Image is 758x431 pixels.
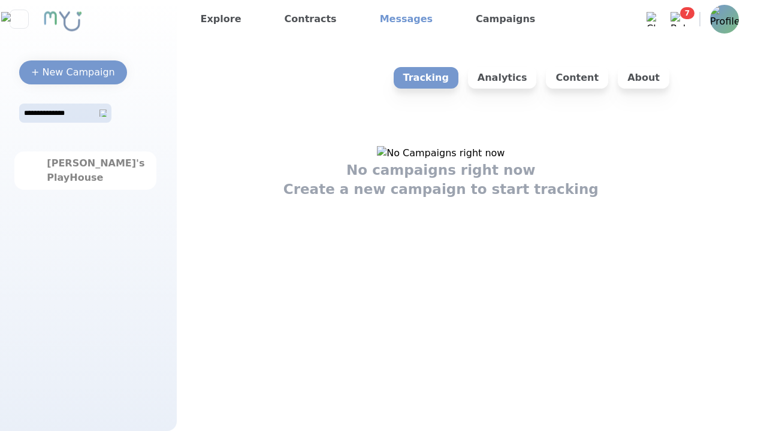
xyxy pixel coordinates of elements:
[377,146,505,160] img: No Campaigns right now
[618,67,669,89] p: About
[546,67,608,89] p: Content
[196,10,246,29] a: Explore
[283,180,599,199] h1: Create a new campaign to start tracking
[647,12,661,26] img: Chat
[375,10,437,29] a: Messages
[280,10,342,29] a: Contracts
[468,67,537,89] p: Analytics
[47,156,123,185] div: [PERSON_NAME]'s PlayHouse
[19,60,127,84] button: + New Campaign
[471,10,540,29] a: Campaigns
[671,12,685,26] img: Bell
[680,7,694,19] span: 7
[31,65,115,80] div: + New Campaign
[394,67,458,89] p: Tracking
[710,5,739,34] img: Profile
[346,160,536,180] h1: No campaigns right now
[1,12,37,26] img: Close sidebar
